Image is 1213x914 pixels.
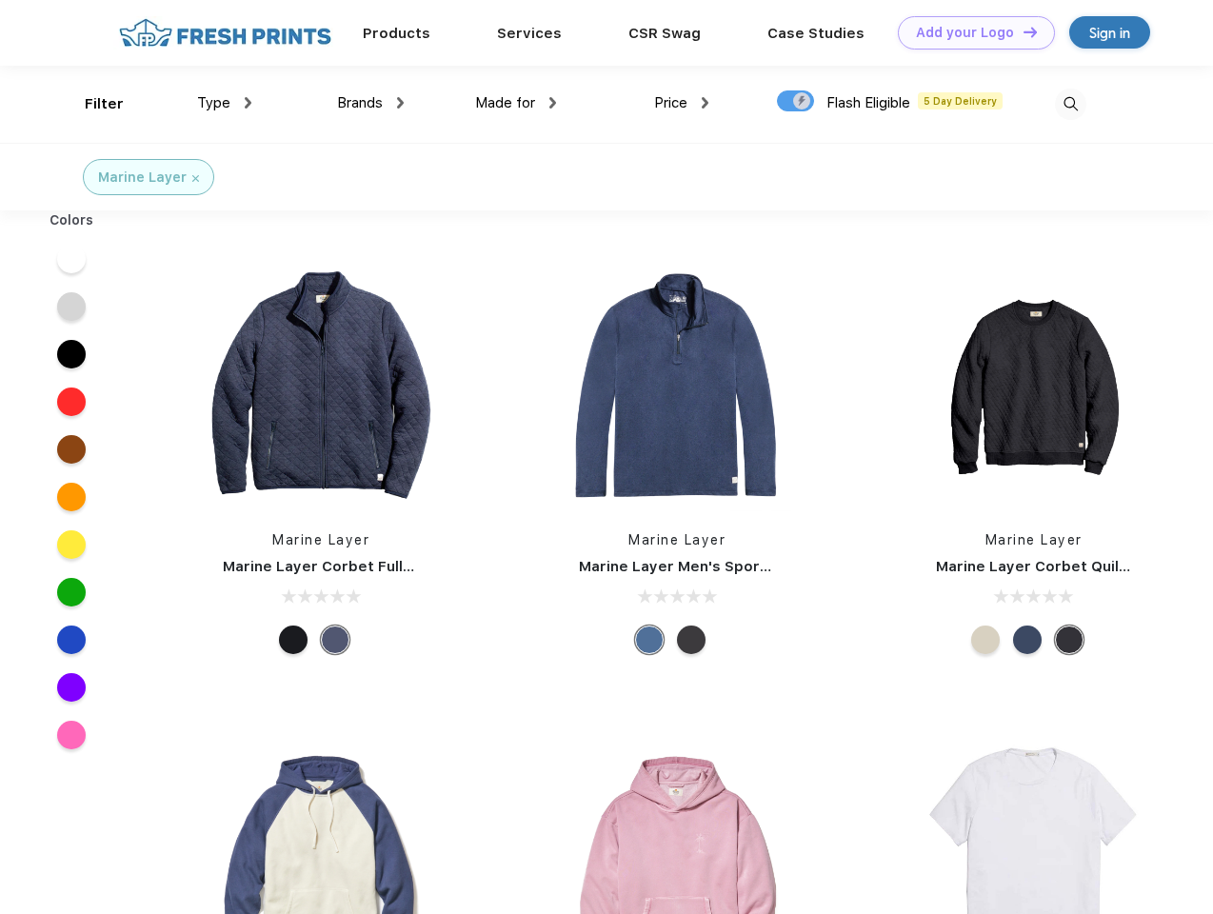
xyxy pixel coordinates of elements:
img: fo%20logo%202.webp [113,16,337,50]
span: Made for [475,94,535,111]
a: Marine Layer [985,532,1083,547]
img: desktop_search.svg [1055,89,1086,120]
img: DT [1024,27,1037,37]
div: Black [279,626,308,654]
img: func=resize&h=266 [194,258,447,511]
span: Flash Eligible [826,94,910,111]
img: func=resize&h=266 [550,258,804,511]
a: CSR Swag [628,25,701,42]
a: Marine Layer [272,532,369,547]
span: Brands [337,94,383,111]
a: Products [363,25,430,42]
a: Marine Layer Men's Sport Quarter Zip [579,558,855,575]
div: Oat Heather [971,626,1000,654]
span: Type [197,94,230,111]
a: Marine Layer [628,532,726,547]
a: Services [497,25,562,42]
div: Marine Layer [98,168,187,188]
img: dropdown.png [397,97,404,109]
div: Filter [85,93,124,115]
a: Marine Layer Corbet Full-Zip Jacket [223,558,487,575]
span: 5 Day Delivery [918,92,1003,109]
img: dropdown.png [245,97,251,109]
img: func=resize&h=266 [907,258,1161,511]
div: Deep Denim [635,626,664,654]
div: Navy Heather [1013,626,1042,654]
span: Price [654,94,687,111]
div: Charcoal [677,626,706,654]
div: Navy [321,626,349,654]
a: Sign in [1069,16,1150,49]
img: dropdown.png [549,97,556,109]
div: Colors [35,210,109,230]
img: filter_cancel.svg [192,175,199,182]
div: Add your Logo [916,25,1014,41]
div: Charcoal [1055,626,1084,654]
div: Sign in [1089,22,1130,44]
img: dropdown.png [702,97,708,109]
